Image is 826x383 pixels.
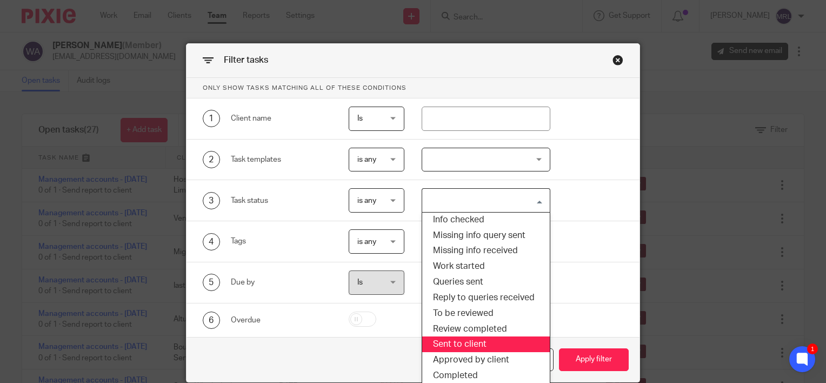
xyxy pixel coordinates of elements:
[203,312,220,329] div: 6
[422,290,550,306] li: Reply to queries received
[203,233,220,250] div: 4
[203,274,220,291] div: 5
[422,259,550,274] li: Work started
[231,277,332,288] div: Due by
[422,212,550,228] li: Info checked
[224,56,268,64] span: Filter tasks
[231,154,332,165] div: Task templates
[203,192,220,209] div: 3
[559,348,629,372] button: Apply filter
[203,110,220,127] div: 1
[422,188,551,213] div: Search for option
[357,238,376,246] span: is any
[807,344,818,354] div: 1
[231,195,332,206] div: Task status
[422,321,550,337] li: Review completed
[422,306,550,321] li: To be reviewed
[357,156,376,163] span: is any
[422,243,550,259] li: Missing info received
[422,352,550,368] li: Approved by client
[203,151,220,168] div: 2
[423,191,544,210] input: Search for option
[231,113,332,124] div: Client name
[186,78,640,98] p: Only show tasks matching all of these conditions
[357,115,363,122] span: Is
[422,228,550,243] li: Missing info query sent
[357,197,376,204] span: is any
[422,336,550,352] li: Sent to client
[231,236,332,247] div: Tags
[231,315,332,326] div: Overdue
[612,55,623,65] div: Close this dialog window
[422,274,550,290] li: Queries sent
[357,279,363,286] span: Is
